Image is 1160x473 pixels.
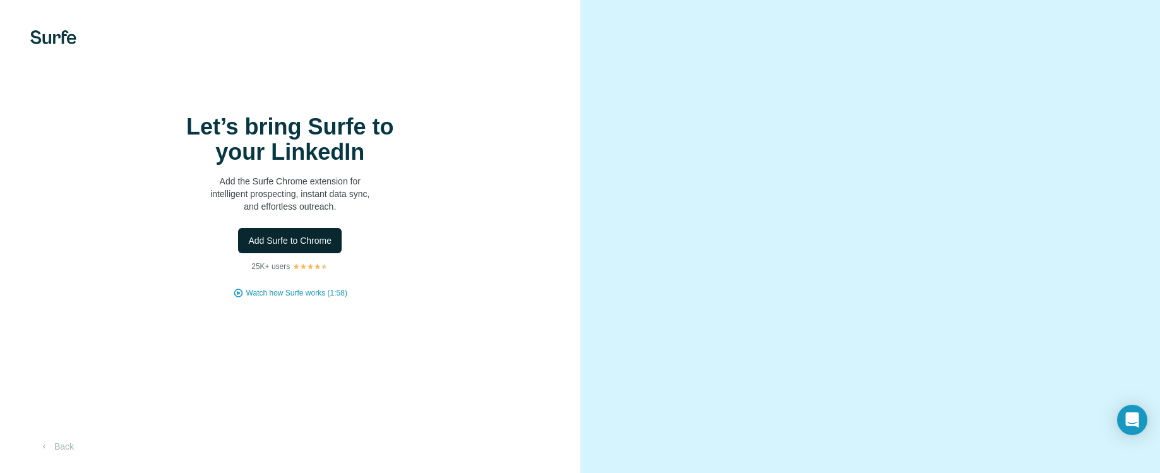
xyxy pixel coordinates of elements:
p: Add the Surfe Chrome extension for intelligent prospecting, instant data sync, and effortless out... [164,175,416,213]
h1: Let’s bring Surfe to your LinkedIn [164,114,416,165]
button: Back [30,435,83,458]
span: Add Surfe to Chrome [248,234,332,247]
img: Rating Stars [292,263,328,270]
img: Surfe's logo [30,30,76,44]
button: Add Surfe to Chrome [238,228,342,253]
div: Open Intercom Messenger [1117,405,1147,435]
button: Watch how Surfe works (1:58) [246,287,347,299]
p: 25K+ users [251,261,290,272]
